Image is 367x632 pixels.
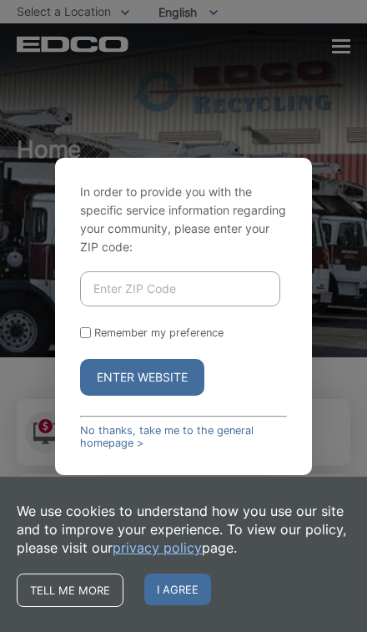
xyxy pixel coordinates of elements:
a: privacy policy [113,538,202,557]
label: Remember my preference [94,326,224,339]
span: I agree [144,574,211,605]
p: In order to provide you with the specific service information regarding your community, please en... [80,183,287,256]
p: We use cookies to understand how you use our site and to improve your experience. To view our pol... [17,502,350,557]
button: Enter Website [80,359,204,396]
a: No thanks, take me to the general homepage > [80,424,287,449]
input: Enter ZIP Code [80,271,280,306]
a: Tell me more [17,574,123,607]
